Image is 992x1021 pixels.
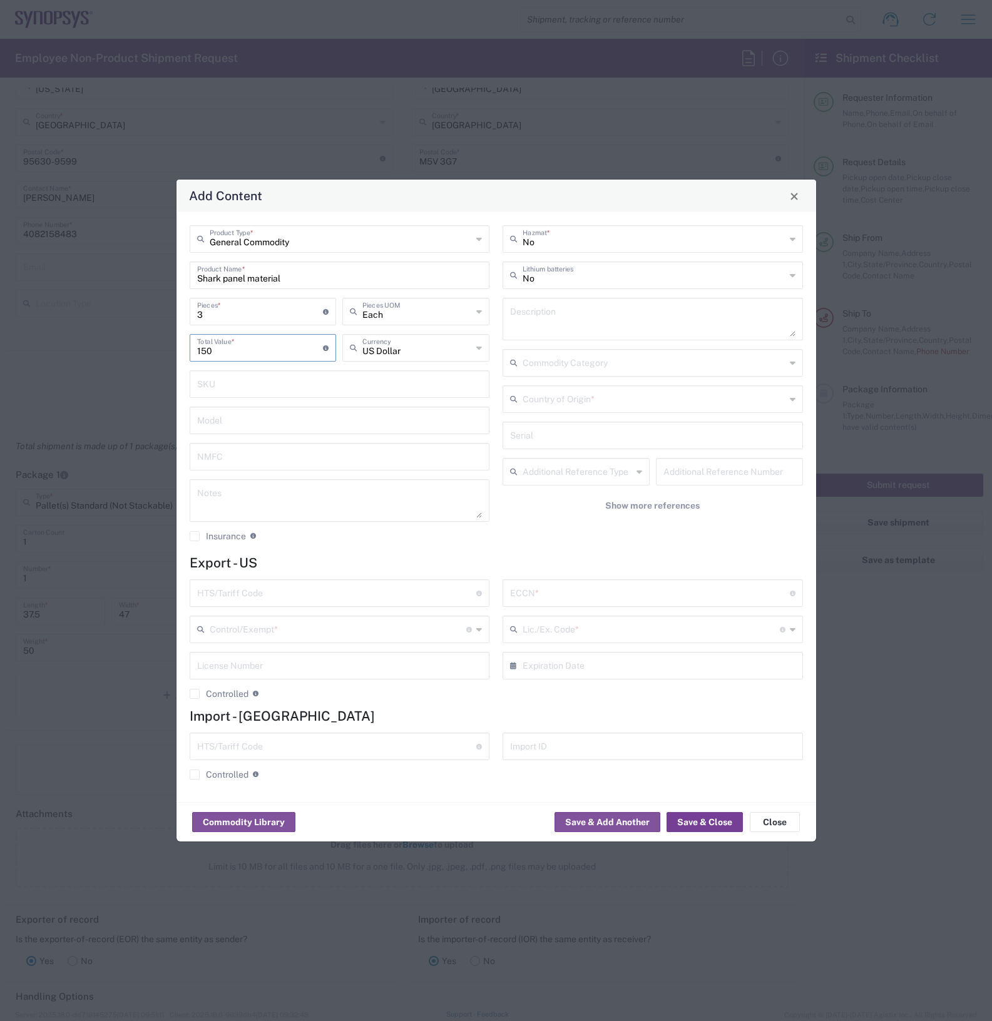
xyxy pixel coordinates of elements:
button: Save & Close [667,812,743,832]
label: Controlled [190,689,248,699]
button: Close [750,812,800,832]
button: Close [785,187,803,205]
span: Show more references [605,500,700,512]
button: Save & Add Another [555,812,660,832]
h4: Add Content [189,186,262,205]
h4: Import - [GEOGRAPHIC_DATA] [190,708,803,724]
label: Controlled [190,770,248,780]
h4: Export - US [190,555,803,571]
button: Commodity Library [192,812,295,832]
label: Insurance [190,531,246,541]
